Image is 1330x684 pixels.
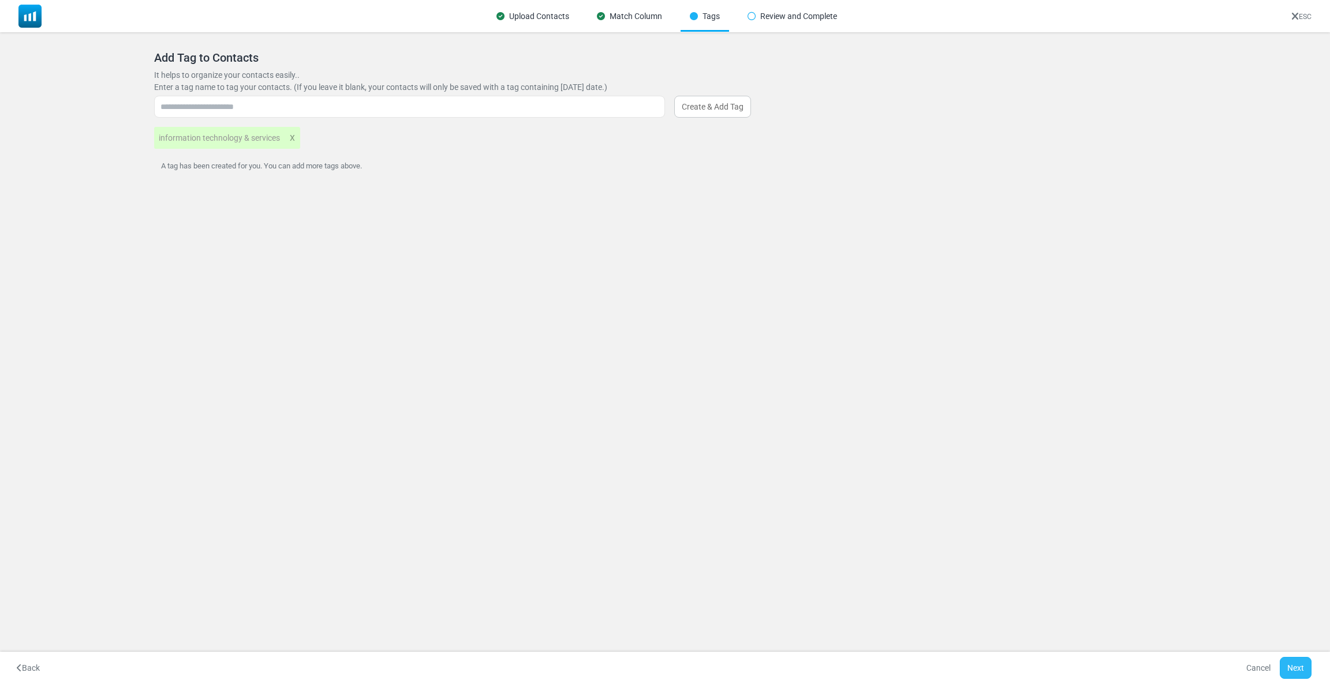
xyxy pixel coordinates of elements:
[18,5,42,28] img: mailsoftly_icon_blue_white.svg
[681,1,729,32] div: Tags
[674,96,751,118] a: Create & Add Tag
[1280,657,1312,679] button: Next
[738,1,846,32] div: Review and Complete
[289,130,296,145] i: Click here to remove this tag.
[487,1,578,32] div: Upload Contacts
[9,657,47,679] button: Back
[154,127,300,149] div: information technology & services
[1239,657,1278,679] a: Cancel
[1291,13,1312,21] a: ESC
[154,51,1176,65] h5: Add Tag to Contacts
[154,160,1176,172] p: A tag has been created for you. You can add more tags above.
[154,69,1176,81] p: It helps to organize your contacts easily..
[588,1,671,32] div: Match Column
[154,81,1176,93] label: Enter a tag name to tag your contacts. (If you leave it blank, your contacts will only be saved w...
